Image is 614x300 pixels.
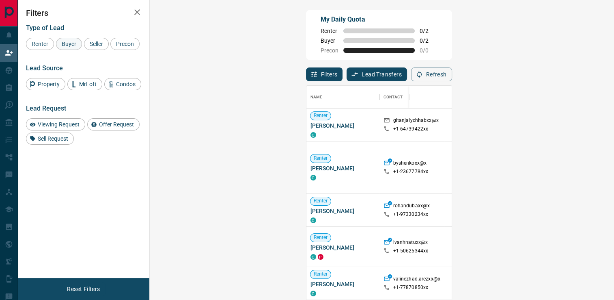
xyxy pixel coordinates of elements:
div: Sell Request [26,133,74,145]
div: Contact [383,86,403,109]
button: Refresh [411,67,452,81]
p: valinezhad.arezxx@x [393,276,440,284]
p: +1- 77870850xx [393,284,429,291]
div: Seller [84,38,109,50]
span: Condos [113,81,138,87]
div: Offer Request [87,118,140,130]
span: [PERSON_NAME] [310,280,375,288]
div: Viewing Request [26,118,85,130]
p: +1- 64739422xx [393,126,429,133]
button: Reset Filters [62,282,105,296]
div: Precon [110,38,140,50]
span: Renter [310,112,331,119]
h2: Filters [26,8,141,18]
span: Precon [113,41,137,47]
span: 0 / 2 [420,37,437,44]
p: My Daily Quota [321,15,437,24]
span: [PERSON_NAME] [310,122,375,130]
div: condos.ca [310,254,316,260]
span: Renter [29,41,51,47]
p: byshenkoxx@x [393,160,427,168]
span: Renter [310,198,331,204]
button: Lead Transfers [347,67,407,81]
div: condos.ca [310,175,316,180]
div: Renter [26,38,54,50]
span: Seller [87,41,106,47]
span: Buyer [321,37,338,44]
div: MrLoft [67,78,102,90]
span: [PERSON_NAME] [310,207,375,215]
span: Precon [321,47,338,54]
span: Viewing Request [35,121,82,128]
div: Buyer [56,38,82,50]
p: gitanjalychhabxx@x [393,117,439,126]
p: +1- 50625344xx [393,248,429,254]
span: 0 / 0 [420,47,437,54]
span: [PERSON_NAME] [310,243,375,252]
span: Offer Request [96,121,137,128]
p: ivanhnatuxx@x [393,239,428,248]
div: property.ca [318,254,323,260]
span: Type of Lead [26,24,64,32]
span: Sell Request [35,135,71,142]
div: Property [26,78,65,90]
div: condos.ca [310,132,316,138]
div: Name [306,86,379,109]
span: Renter [310,234,331,241]
span: 0 / 2 [420,28,437,34]
p: +1- 97330234xx [393,211,429,218]
span: Lead Source [26,64,63,72]
span: Buyer [59,41,79,47]
span: MrLoft [76,81,99,87]
span: Renter [310,271,331,278]
span: Property [35,81,62,87]
p: rohandubaxx@x [393,202,430,211]
div: Name [310,86,323,109]
p: +1- 23677784xx [393,168,429,175]
span: [PERSON_NAME] [310,164,375,172]
div: condos.ca [310,217,316,223]
div: Condos [104,78,141,90]
span: Renter [310,155,331,162]
button: Filters [306,67,343,81]
span: Renter [321,28,338,34]
span: Lead Request [26,104,66,112]
div: condos.ca [310,291,316,296]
